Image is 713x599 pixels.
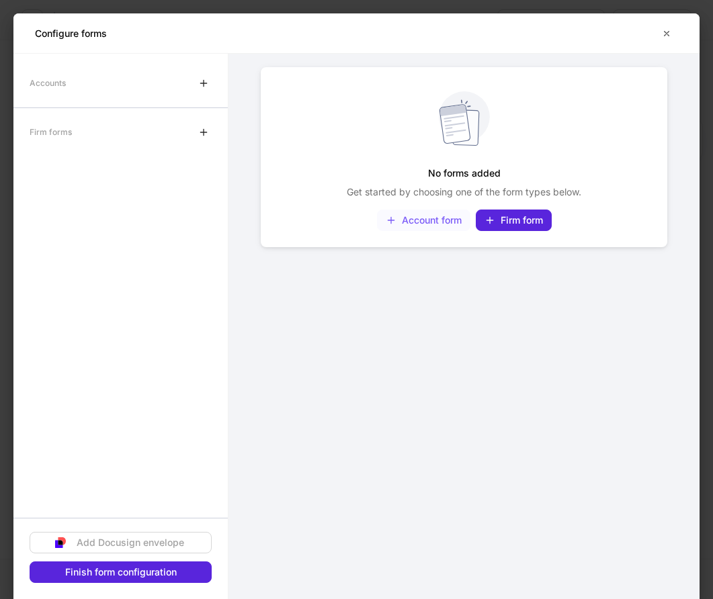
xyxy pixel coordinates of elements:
p: Get started by choosing one of the form types below. [347,185,581,199]
div: Firm forms [30,120,72,144]
button: Account form [377,210,470,231]
h5: Configure forms [35,27,107,40]
div: Finish form configuration [65,567,177,577]
button: Firm form [476,210,552,231]
div: Account form [386,215,462,226]
div: Accounts [30,71,66,95]
button: Finish form configuration [30,561,212,583]
h5: No forms added [428,161,501,185]
div: Firm form [485,215,543,226]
